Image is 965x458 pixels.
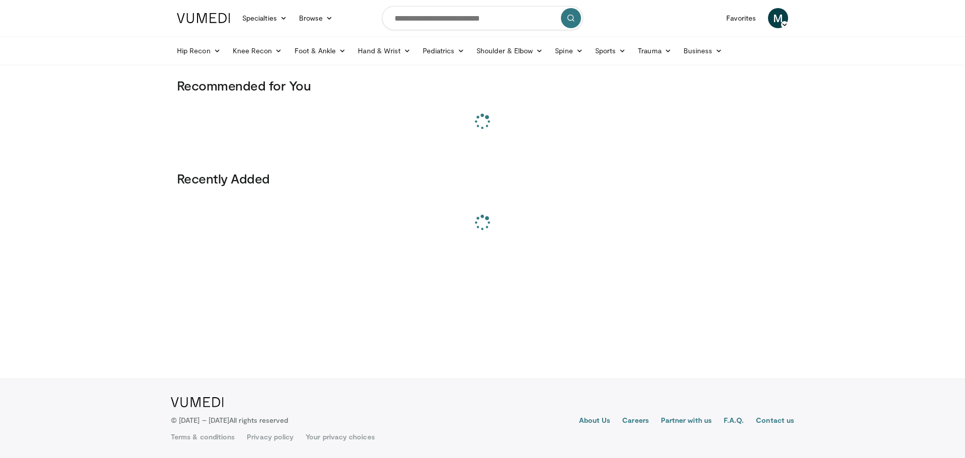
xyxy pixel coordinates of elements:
input: Search topics, interventions [382,6,583,30]
a: Specialties [236,8,293,28]
a: Spine [549,41,589,61]
h3: Recently Added [177,170,788,187]
a: Favorites [720,8,762,28]
a: Knee Recon [227,41,288,61]
a: Your privacy choices [306,432,374,442]
a: About Us [579,415,611,427]
a: Shoulder & Elbow [470,41,549,61]
a: Privacy policy [247,432,294,442]
h3: Recommended for You [177,77,788,94]
a: Browse [293,8,339,28]
a: Trauma [632,41,678,61]
a: Careers [622,415,649,427]
img: VuMedi Logo [177,13,230,23]
span: All rights reserved [229,416,288,424]
img: VuMedi Logo [171,397,224,407]
a: Hand & Wrist [352,41,417,61]
a: Partner with us [661,415,712,427]
a: Foot & Ankle [288,41,352,61]
a: Sports [589,41,632,61]
a: Contact us [756,415,794,427]
a: Business [678,41,729,61]
a: M [768,8,788,28]
a: Terms & conditions [171,432,235,442]
a: F.A.Q. [724,415,744,427]
a: Hip Recon [171,41,227,61]
a: Pediatrics [417,41,470,61]
p: © [DATE] – [DATE] [171,415,288,425]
